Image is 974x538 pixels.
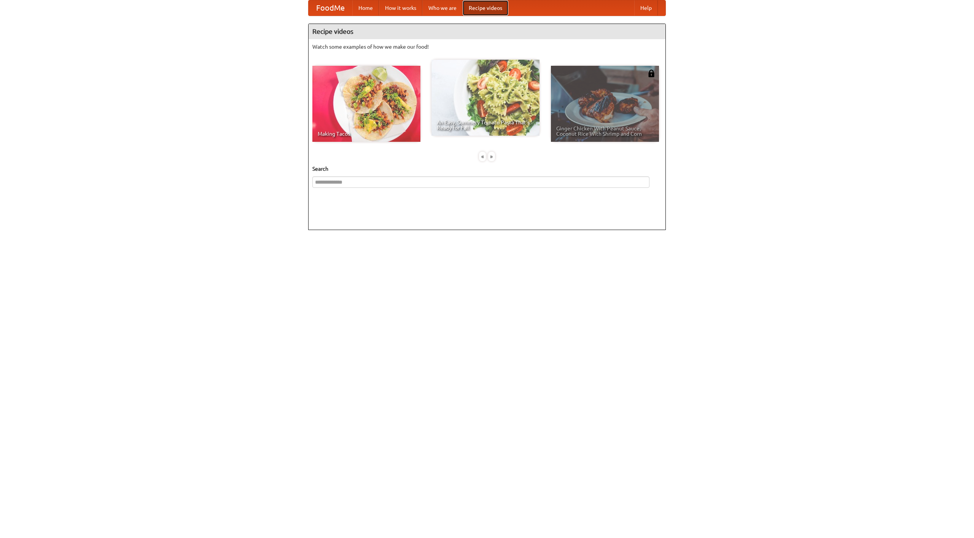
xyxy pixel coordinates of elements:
img: 483408.png [648,70,655,77]
a: An Easy, Summery Tomato Pasta That's Ready for Fall [431,60,540,136]
div: « [479,152,486,161]
a: FoodMe [309,0,352,16]
h4: Recipe videos [309,24,665,39]
a: Who we are [422,0,463,16]
a: How it works [379,0,422,16]
span: An Easy, Summery Tomato Pasta That's Ready for Fall [437,120,534,130]
a: Home [352,0,379,16]
a: Making Tacos [312,66,420,142]
a: Recipe videos [463,0,508,16]
h5: Search [312,165,662,173]
p: Watch some examples of how we make our food! [312,43,662,51]
a: Help [634,0,658,16]
div: » [488,152,495,161]
span: Making Tacos [318,131,415,136]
